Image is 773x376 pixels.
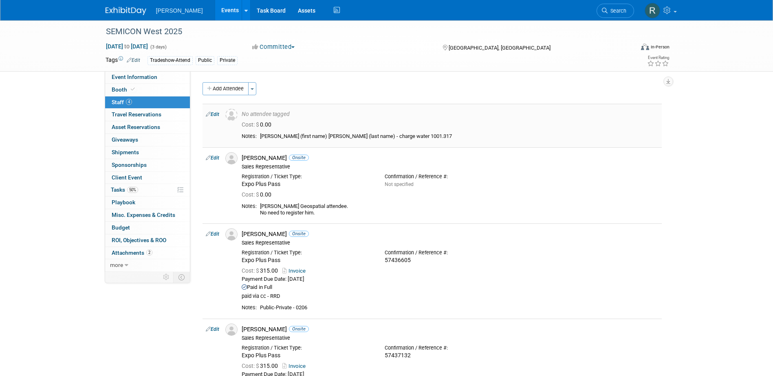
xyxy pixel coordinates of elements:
div: Confirmation / Reference #: [385,345,515,351]
div: [PERSON_NAME] (first name) [PERSON_NAME] (last name) - charge water 1001.317 [260,133,658,140]
span: more [110,262,123,268]
td: Toggle Event Tabs [173,272,190,282]
div: Sales Representative [242,164,658,170]
a: Invoice [282,268,309,274]
span: Booth [112,86,137,93]
span: 0.00 [242,191,275,198]
span: Misc. Expenses & Credits [112,212,175,218]
div: Tradeshow-Attend [148,56,193,65]
a: Misc. Expenses & Credits [105,209,190,221]
div: [PERSON_NAME] [242,230,658,238]
span: Onsite [289,155,309,161]
span: (3 days) [150,44,167,50]
span: [PERSON_NAME] [156,7,203,14]
a: Sponsorships [105,159,190,171]
span: Cost: $ [242,121,260,128]
span: [DATE] [DATE] [106,43,148,50]
span: ROI, Objectives & ROO [112,237,166,243]
span: Cost: $ [242,363,260,369]
span: Budget [112,224,130,231]
a: Edit [206,155,219,161]
span: Sponsorships [112,162,147,168]
a: Tasks50% [105,184,190,196]
div: Notes: [242,203,257,210]
span: Tasks [111,186,138,193]
span: to [123,43,131,50]
img: Unassigned-User-Icon.png [225,109,238,121]
div: paid via cc - RRD [242,293,658,300]
span: Attachments [112,249,152,256]
span: Search [608,8,626,14]
div: Public-Private - 0206 [260,304,658,311]
a: ROI, Objectives & ROO [105,234,190,247]
a: Event Information [105,71,190,83]
span: 50% [127,187,138,193]
a: Giveaways [105,134,190,146]
div: Expo Plus Pass [242,257,372,264]
div: Public [196,56,214,65]
a: Edit [206,111,219,117]
a: Edit [127,57,140,63]
a: Search [597,4,634,18]
a: Asset Reservations [105,121,190,133]
span: Cost: $ [242,267,260,274]
td: Tags [106,56,140,65]
img: Associate-Profile-5.png [225,324,238,336]
div: Confirmation / Reference #: [385,173,515,180]
button: Add Attendee [203,82,249,95]
div: Expo Plus Pass [242,352,372,359]
div: Event Rating [647,56,669,60]
span: 315.00 [242,267,281,274]
div: Sales Representative [242,335,658,341]
div: [PERSON_NAME] [242,326,658,333]
div: Paid in Full [242,284,658,291]
div: Event Format [586,42,670,55]
div: Notes: [242,304,257,311]
div: Private [217,56,238,65]
i: Booth reservation complete [131,87,135,92]
a: Budget [105,222,190,234]
div: Payment Due Date: [DATE] [242,276,658,283]
a: Staff4 [105,96,190,109]
div: In-Person [650,44,669,50]
span: Playbook [112,199,135,205]
a: more [105,259,190,271]
div: [PERSON_NAME] Geospatial attendee. No need to register him. [260,203,658,216]
div: [PERSON_NAME] [242,154,658,162]
span: Onsite [289,326,309,332]
img: Format-Inperson.png [641,44,649,50]
div: Registration / Ticket Type: [242,173,372,180]
div: 57437132 [385,352,515,359]
div: Sales Representative [242,240,658,246]
span: Staff [112,99,132,105]
span: Cost: $ [242,191,260,198]
div: No attendee tagged [242,111,658,118]
a: Travel Reservations [105,109,190,121]
span: Asset Reservations [112,124,160,130]
div: Expo Plus Pass [242,181,372,188]
span: 315.00 [242,363,281,369]
span: Onsite [289,231,309,237]
a: Edit [206,326,219,332]
a: Edit [206,231,219,237]
span: 4 [126,99,132,105]
div: 57436605 [385,257,515,264]
img: Associate-Profile-5.png [225,228,238,240]
td: Personalize Event Tab Strip [159,272,174,282]
div: Registration / Ticket Type: [242,249,372,256]
img: Associate-Profile-5.png [225,152,238,164]
div: SEMICON West 2025 [103,24,622,39]
span: Shipments [112,149,139,155]
img: Rebecca Deis [645,3,660,18]
a: Attachments2 [105,247,190,259]
a: Client Event [105,172,190,184]
div: Confirmation / Reference #: [385,249,515,256]
a: Booth [105,84,190,96]
span: Giveaways [112,136,138,143]
span: Client Event [112,174,142,181]
a: Shipments [105,146,190,159]
div: Registration / Ticket Type: [242,345,372,351]
span: Event Information [112,74,157,80]
div: Notes: [242,133,257,140]
span: 2 [146,249,152,256]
